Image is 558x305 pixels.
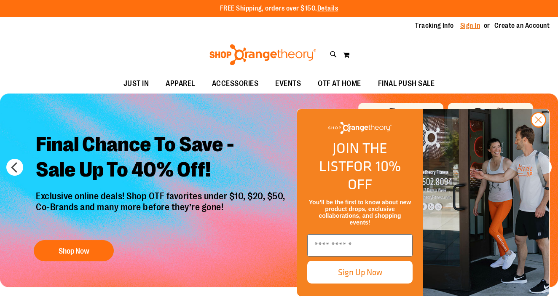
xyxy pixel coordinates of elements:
a: Create an Account [494,21,550,30]
a: APPAREL [157,74,204,94]
span: JOIN THE LIST [319,137,387,177]
span: ACCESSORIES [212,74,259,93]
div: FLYOUT Form [288,100,558,305]
span: FINAL PUSH SALE [378,74,435,93]
a: Sign In [460,21,480,30]
span: EVENTS [275,74,301,93]
button: prev [6,159,23,176]
a: EVENTS [267,74,309,94]
button: Shop Now [34,241,114,262]
a: Tracking Info [415,21,454,30]
a: JUST IN [115,74,158,94]
a: Final Chance To Save -Sale Up To 40% Off! Exclusive online deals! Shop OTF favorites under $10, $... [30,126,294,266]
a: OTF AT HOME [309,74,370,94]
h2: Final Chance To Save - Sale Up To 40% Off! [30,126,294,191]
span: You’ll be the first to know about new product drops, exclusive collaborations, and shopping events! [309,199,411,226]
img: Shop Orangetheory [328,122,392,134]
input: Enter email [307,234,413,257]
a: ACCESSORIES [204,74,267,94]
p: FREE Shipping, orders over $150. [220,4,338,13]
button: Sign Up Now [307,261,413,284]
a: Details [317,5,338,12]
span: FOR 10% OFF [346,155,401,195]
img: Shop Orangtheory [423,109,549,296]
span: OTF AT HOME [318,74,361,93]
span: APPAREL [166,74,195,93]
button: Close dialog [531,112,546,128]
a: FINAL PUSH SALE [370,74,443,94]
span: JUST IN [123,74,149,93]
p: Exclusive online deals! Shop OTF favorites under $10, $20, $50, Co-Brands and many more before th... [30,191,294,232]
img: Shop Orangetheory [208,44,317,65]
